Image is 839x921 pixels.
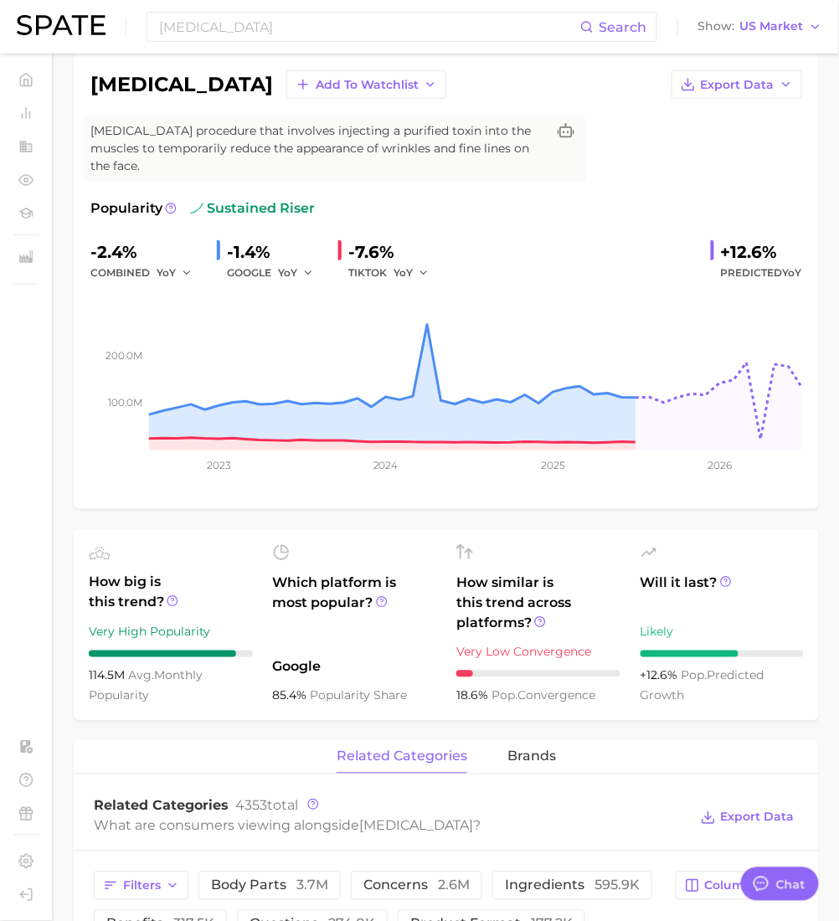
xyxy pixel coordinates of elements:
div: GOOGLE [227,263,325,283]
span: monthly popularity [89,668,203,703]
div: What are consumers viewing alongside ? [94,815,688,837]
span: Filters [123,879,161,893]
div: -2.4% [90,239,203,265]
button: Add to Watchlist [286,70,446,99]
span: predicted growth [641,668,764,703]
button: Filters [94,872,188,900]
h1: [MEDICAL_DATA] [90,75,273,95]
tspan: 2025 [541,459,565,471]
tspan: 2023 [207,459,231,471]
button: YoY [278,263,314,283]
span: 595.9k [595,877,640,893]
span: concerns [363,879,470,893]
div: Likely [641,622,805,642]
span: +12.6% [641,668,682,683]
span: YoY [157,265,176,280]
span: Export Data [721,810,795,825]
button: Export Data [697,806,799,830]
div: -7.6% [348,239,440,265]
a: Log out. Currently logged in with e-mail nelmark.hm@pg.com. [13,882,39,908]
span: 2.6m [438,877,470,893]
img: sustained riser [190,202,203,215]
span: related categories [337,749,467,764]
abbr: popularity index [492,688,517,703]
tspan: 2024 [373,459,399,471]
span: [MEDICAL_DATA] procedure that involves injecting a purified toxin into the muscles to temporarily... [90,122,546,175]
span: 18.6% [456,688,492,703]
abbr: popularity index [682,668,708,683]
span: YoY [278,265,297,280]
button: Columnsnew [676,872,799,900]
button: ShowUS Market [694,16,826,38]
span: popularity share [311,688,408,703]
span: Related Categories [94,798,229,814]
div: 6 / 10 [641,651,805,657]
tspan: 2026 [708,459,732,471]
span: body parts [211,879,328,893]
div: +12.6% [721,239,802,265]
span: Add to Watchlist [316,78,419,92]
div: -1.4% [227,239,325,265]
abbr: average [128,668,154,683]
span: US Market [740,22,804,31]
span: Show [698,22,735,31]
div: 1 / 10 [456,671,620,677]
span: Google [273,657,437,677]
span: How big is this trend? [89,573,253,614]
span: ingredients [505,879,640,893]
span: Which platform is most popular? [273,574,437,649]
span: Export Data [701,78,775,92]
div: TIKTOK [348,263,440,283]
span: How similar is this trend across platforms? [456,574,620,634]
span: brands [507,749,556,764]
span: 4353 [235,798,267,814]
span: Will it last? [641,574,805,614]
span: Columns [705,878,790,894]
span: Predicted [721,263,802,283]
button: YoY [157,263,193,283]
span: 3.7m [296,877,328,893]
span: YoY [394,265,413,280]
div: Very High Popularity [89,622,253,642]
img: SPATE [17,15,106,35]
span: Popularity [90,198,162,219]
span: sustained riser [190,198,315,219]
input: Search here for a brand, industry, or ingredient [157,13,580,41]
div: combined [90,263,203,283]
span: 114.5m [89,668,128,683]
span: 85.4% [273,688,311,703]
span: Search [599,19,646,35]
span: YoY [783,266,802,279]
span: [MEDICAL_DATA] [359,818,473,834]
div: Very Low Convergence [456,642,620,662]
button: YoY [394,263,430,283]
button: Export Data [672,70,802,99]
div: 9 / 10 [89,651,253,657]
span: convergence [492,688,595,703]
span: total [235,798,298,814]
